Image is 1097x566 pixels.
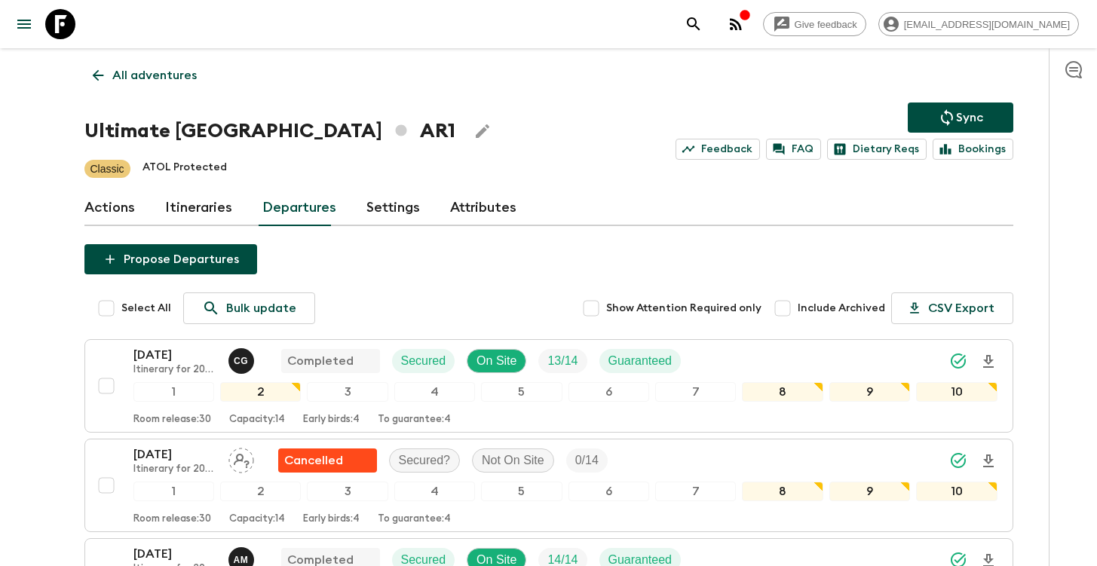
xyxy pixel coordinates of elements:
[467,349,526,373] div: On Site
[568,482,649,501] div: 6
[575,451,599,470] p: 0 / 14
[142,160,227,178] p: ATOL Protected
[228,353,257,365] span: Cintia Grimaldi
[220,482,301,501] div: 2
[165,190,232,226] a: Itineraries
[655,482,736,501] div: 7
[389,448,461,473] div: Secured?
[133,414,211,426] p: Room release: 30
[878,12,1079,36] div: [EMAIL_ADDRESS][DOMAIN_NAME]
[284,451,343,470] p: Cancelled
[392,349,455,373] div: Secured
[676,139,760,160] a: Feedback
[84,439,1013,532] button: [DATE]Itinerary for 2023 & AR1_[DATE] + AR1_[DATE] (DO NOT USE AFTER AR1_[DATE]) (old)Assign pack...
[827,139,927,160] a: Dietary Reqs
[84,339,1013,433] button: [DATE]Itinerary for 2023 & AR1_[DATE] + AR1_[DATE] (DO NOT USE AFTER AR1_[DATE]) (old)Cintia Grim...
[303,414,360,426] p: Early birds: 4
[112,66,197,84] p: All adventures
[401,352,446,370] p: Secured
[476,352,516,370] p: On Site
[307,482,388,501] div: 3
[956,109,983,127] p: Sync
[84,60,205,90] a: All adventures
[399,451,451,470] p: Secured?
[472,448,554,473] div: Not On Site
[133,482,214,501] div: 1
[608,352,673,370] p: Guaranteed
[786,19,866,30] span: Give feedback
[307,382,388,402] div: 3
[229,513,285,525] p: Capacity: 14
[226,299,296,317] p: Bulk update
[481,382,562,402] div: 5
[829,382,910,402] div: 9
[763,12,866,36] a: Give feedback
[979,353,997,371] svg: Download Onboarding
[798,301,885,316] span: Include Archived
[133,364,216,376] p: Itinerary for 2023 & AR1_[DATE] + AR1_[DATE] (DO NOT USE AFTER AR1_[DATE]) (old)
[742,382,823,402] div: 8
[287,352,354,370] p: Completed
[220,382,301,402] div: 2
[278,448,377,473] div: Flash Pack cancellation
[121,301,171,316] span: Select All
[229,414,285,426] p: Capacity: 14
[766,139,821,160] a: FAQ
[979,452,997,470] svg: Download Onboarding
[606,301,761,316] span: Show Attention Required only
[183,292,315,324] a: Bulk update
[547,352,578,370] p: 13 / 14
[84,190,135,226] a: Actions
[742,482,823,501] div: 8
[394,482,475,501] div: 4
[228,552,257,564] span: Alejandro Moreiras
[262,190,336,226] a: Departures
[378,513,451,525] p: To guarantee: 4
[133,346,216,364] p: [DATE]
[481,482,562,501] div: 5
[133,445,216,464] p: [DATE]
[84,244,257,274] button: Propose Departures
[303,513,360,525] p: Early birds: 4
[949,451,967,470] svg: Synced Successfully
[378,414,451,426] p: To guarantee: 4
[133,513,211,525] p: Room release: 30
[9,9,39,39] button: menu
[896,19,1078,30] span: [EMAIL_ADDRESS][DOMAIN_NAME]
[394,382,475,402] div: 4
[467,116,498,146] button: Edit Adventure Title
[90,161,124,176] p: Classic
[366,190,420,226] a: Settings
[133,464,216,476] p: Itinerary for 2023 & AR1_[DATE] + AR1_[DATE] (DO NOT USE AFTER AR1_[DATE]) (old)
[679,9,709,39] button: search adventures
[566,448,608,473] div: Trip Fill
[891,292,1013,324] button: CSV Export
[933,139,1013,160] a: Bookings
[916,382,997,402] div: 10
[133,382,214,402] div: 1
[84,116,455,146] h1: Ultimate [GEOGRAPHIC_DATA] AR1
[228,452,254,464] span: Assign pack leader
[908,102,1013,133] button: Sync adventure departures to the booking engine
[538,349,587,373] div: Trip Fill
[949,352,967,370] svg: Synced Successfully
[133,545,216,563] p: [DATE]
[482,451,544,470] p: Not On Site
[450,190,516,226] a: Attributes
[568,382,649,402] div: 6
[655,382,736,402] div: 7
[829,482,910,501] div: 9
[916,482,997,501] div: 10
